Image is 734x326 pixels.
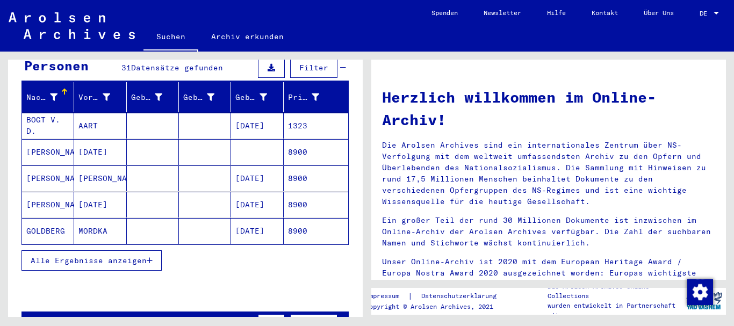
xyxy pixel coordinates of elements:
[235,92,267,103] div: Geburtsdatum
[284,82,348,112] mat-header-cell: Prisoner #
[131,92,162,103] div: Geburtsname
[231,192,283,218] mat-cell: [DATE]
[382,256,715,290] p: Unser Online-Archiv ist 2020 mit dem European Heritage Award / Europa Nostra Award 2020 ausgezeic...
[9,12,135,39] img: Arolsen_neg.svg
[365,291,408,302] a: Impressum
[284,192,348,218] mat-cell: 8900
[78,92,110,103] div: Vorname
[231,113,283,139] mat-cell: [DATE]
[231,165,283,191] mat-cell: [DATE]
[687,279,713,305] img: Zustimmung ändern
[131,63,223,73] span: Datensätze gefunden
[179,82,231,112] mat-header-cell: Geburt‏
[131,89,178,106] div: Geburtsname
[231,218,283,244] mat-cell: [DATE]
[382,215,715,249] p: Ein großer Teil der rund 30 Millionen Dokumente ist inzwischen im Online-Archiv der Arolsen Archi...
[284,139,348,165] mat-cell: 8900
[22,218,74,244] mat-cell: GOLDBERG
[684,287,724,314] img: yv_logo.png
[700,10,711,17] span: DE
[21,250,162,271] button: Alle Ergebnisse anzeigen
[22,192,74,218] mat-cell: [PERSON_NAME]
[284,113,348,139] mat-cell: 1323
[235,89,283,106] div: Geburtsdatum
[31,256,147,265] span: Alle Ergebnisse anzeigen
[231,82,283,112] mat-header-cell: Geburtsdatum
[22,139,74,165] mat-cell: [PERSON_NAME]
[382,140,715,207] p: Die Arolsen Archives sind ein internationales Zentrum über NS-Verfolgung mit dem weltweit umfasse...
[284,218,348,244] mat-cell: 8900
[143,24,198,52] a: Suchen
[299,63,328,73] span: Filter
[548,281,682,301] p: Die Arolsen Archives Online-Collections
[22,82,74,112] mat-header-cell: Nachname
[24,56,89,75] div: Personen
[365,302,509,311] p: Copyright © Arolsen Archives, 2021
[74,165,126,191] mat-cell: [PERSON_NAME]
[288,89,335,106] div: Prisoner #
[74,192,126,218] mat-cell: [DATE]
[121,63,131,73] span: 31
[284,165,348,191] mat-cell: 8900
[290,57,337,78] button: Filter
[183,92,214,103] div: Geburt‏
[127,82,179,112] mat-header-cell: Geburtsname
[74,113,126,139] mat-cell: AART
[26,92,57,103] div: Nachname
[74,82,126,112] mat-header-cell: Vorname
[548,301,682,320] p: wurden entwickelt in Partnerschaft mit
[365,291,509,302] div: |
[382,86,715,131] h1: Herzlich willkommen im Online-Archiv!
[22,113,74,139] mat-cell: BOGT V. D.
[78,89,126,106] div: Vorname
[288,92,319,103] div: Prisoner #
[413,291,509,302] a: Datenschutzerklärung
[183,89,231,106] div: Geburt‏
[22,165,74,191] mat-cell: [PERSON_NAME]
[26,89,74,106] div: Nachname
[74,218,126,244] mat-cell: MORDKA
[198,24,297,49] a: Archiv erkunden
[74,139,126,165] mat-cell: [DATE]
